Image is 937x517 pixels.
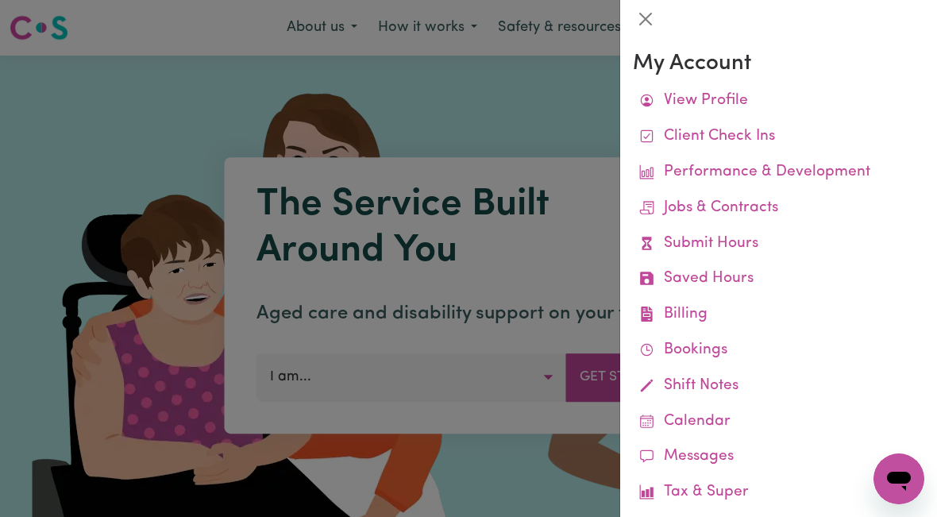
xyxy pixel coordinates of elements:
[633,226,924,262] a: Submit Hours
[633,6,658,32] button: Close
[633,439,924,475] a: Messages
[633,368,924,404] a: Shift Notes
[633,404,924,440] a: Calendar
[633,333,924,368] a: Bookings
[633,119,924,155] a: Client Check Ins
[633,297,924,333] a: Billing
[633,155,924,191] a: Performance & Development
[633,51,924,77] h3: My Account
[633,191,924,226] a: Jobs & Contracts
[633,83,924,119] a: View Profile
[633,475,924,511] a: Tax & Super
[633,261,924,297] a: Saved Hours
[873,453,924,504] iframe: Button to launch messaging window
